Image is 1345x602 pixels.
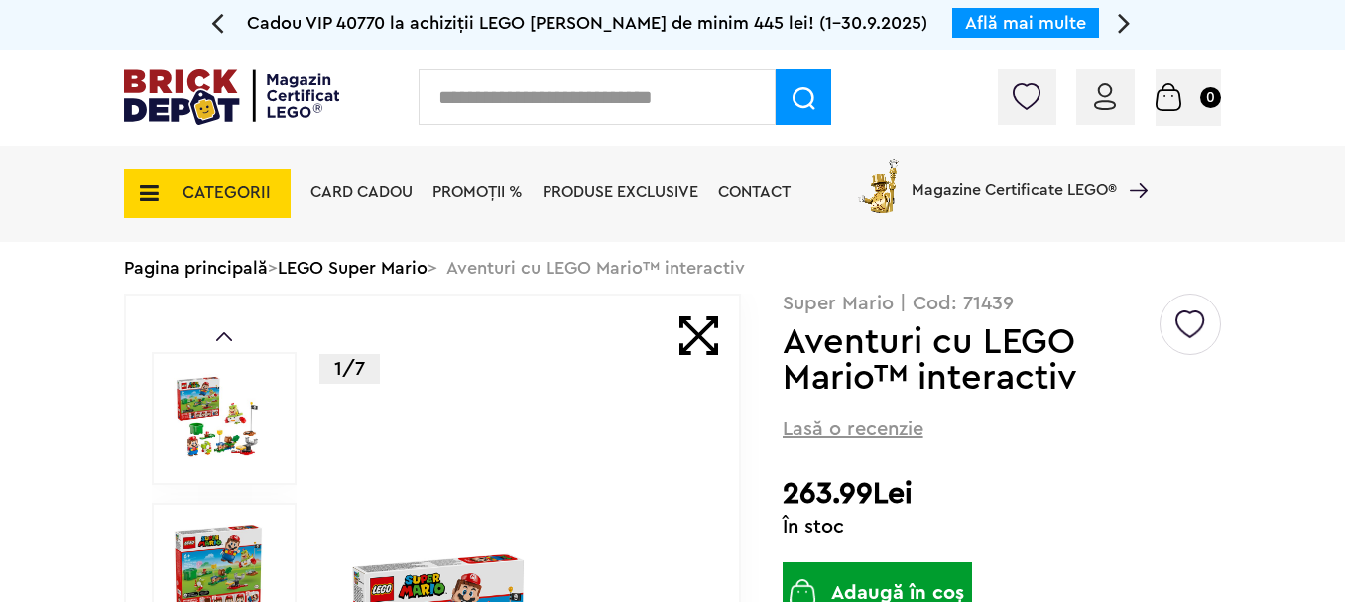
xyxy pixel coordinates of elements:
[310,184,413,200] a: Card Cadou
[1117,158,1148,174] a: Magazine Certificate LEGO®
[278,259,428,277] a: LEGO Super Mario
[912,155,1117,200] span: Magazine Certificate LEGO®
[216,332,232,341] a: Prev
[783,517,1221,537] div: În stoc
[124,259,268,277] a: Pagina principală
[174,374,263,463] img: Aventuri cu LEGO Mario™ interactiv
[432,184,523,200] a: PROMOȚII %
[319,354,380,384] p: 1/7
[783,476,1221,512] h2: 263.99Lei
[247,14,927,32] span: Cadou VIP 40770 la achiziții LEGO [PERSON_NAME] de minim 445 lei! (1-30.9.2025)
[783,294,1221,313] p: Super Mario | Cod: 71439
[718,184,791,200] a: Contact
[965,14,1086,32] a: Află mai multe
[124,242,1221,294] div: > > Aventuri cu LEGO Mario™ interactiv
[783,416,923,443] span: Lasă o recenzie
[183,184,271,201] span: CATEGORII
[543,184,698,200] a: Produse exclusive
[1200,87,1221,108] small: 0
[783,324,1157,396] h1: Aventuri cu LEGO Mario™ interactiv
